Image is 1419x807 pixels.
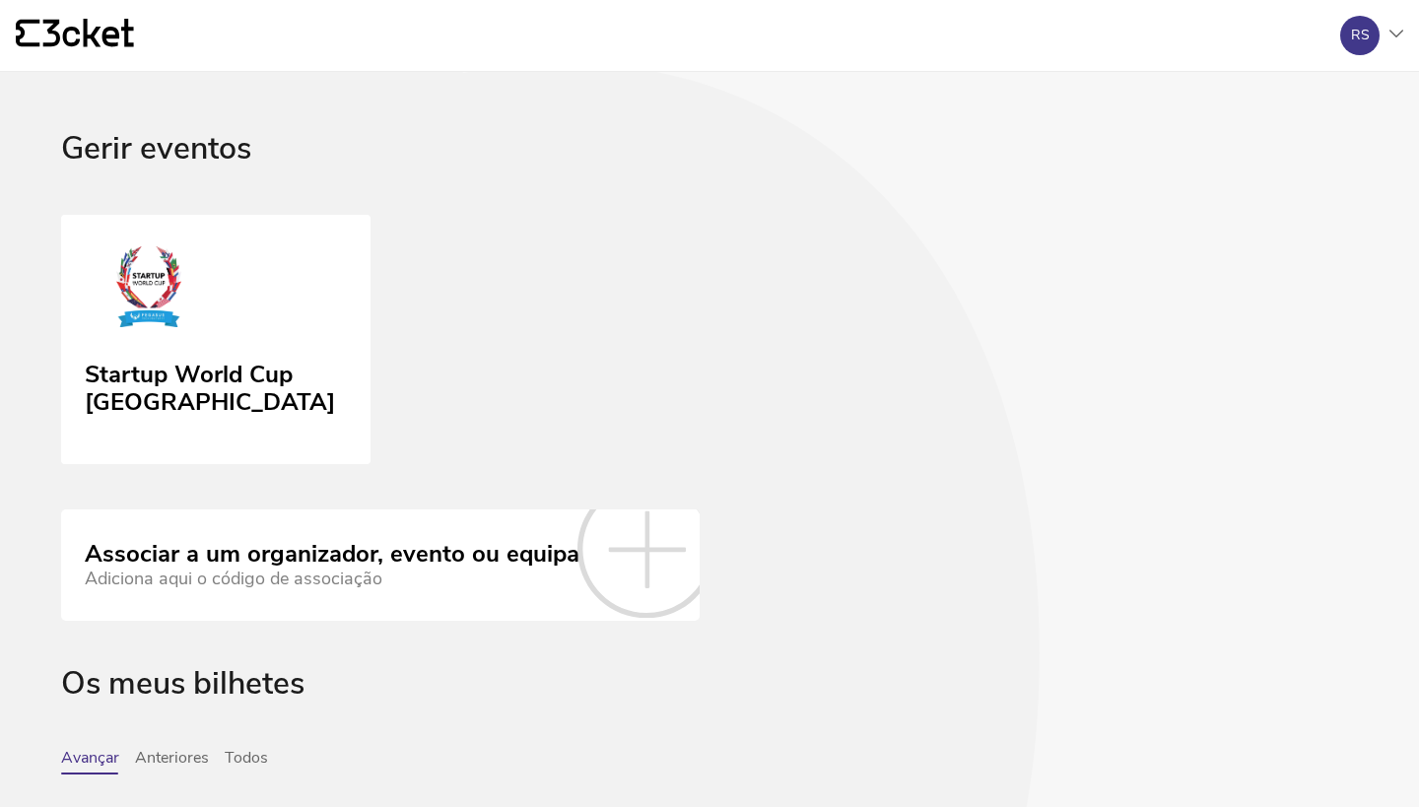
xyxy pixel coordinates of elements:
a: Associar a um organizador, evento ou equipa Adiciona aqui o código de associação [61,509,700,620]
div: RS [1351,28,1370,43]
button: Todos [225,749,268,774]
div: Gerir eventos [61,131,1358,215]
div: Os meus bilhetes [61,666,1358,750]
a: Startup World Cup Portugal Startup World Cup [GEOGRAPHIC_DATA] [61,215,371,465]
div: Adiciona aqui o código de associação [85,569,579,589]
img: Startup World Cup Portugal [85,246,213,335]
a: {' '} [16,19,134,52]
div: Startup World Cup [GEOGRAPHIC_DATA] [85,354,347,416]
g: {' '} [16,20,39,47]
button: Anteriores [135,749,209,774]
div: Associar a um organizador, evento ou equipa [85,541,579,569]
button: Avançar [61,749,119,774]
